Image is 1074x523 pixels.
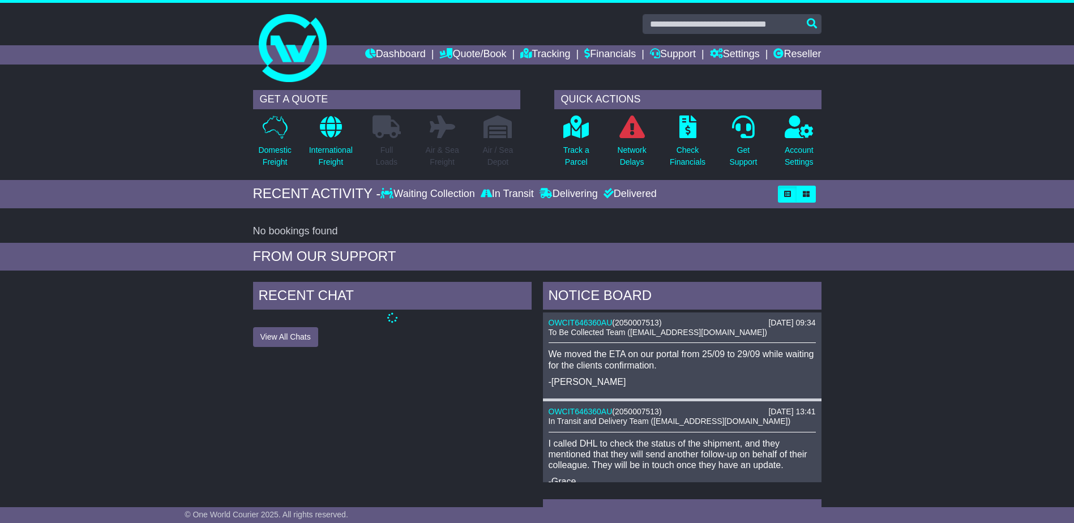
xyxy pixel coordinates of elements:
[784,115,814,174] a: AccountSettings
[768,407,815,417] div: [DATE] 13:41
[615,407,659,416] span: 2050007513
[253,327,318,347] button: View All Chats
[520,45,570,65] a: Tracking
[253,225,821,238] div: No bookings found
[380,188,477,200] div: Waiting Collection
[729,115,758,174] a: GetSupport
[537,188,601,200] div: Delivering
[710,45,760,65] a: Settings
[549,349,816,370] p: We moved the ETA on our portal from 25/09 to 29/09 while waiting for the clients confirmation.
[785,144,814,168] p: Account Settings
[439,45,506,65] a: Quote/Book
[309,115,353,174] a: InternationalFreight
[426,144,459,168] p: Air & Sea Freight
[549,318,613,327] a: OWCIT646360AU
[584,45,636,65] a: Financials
[549,407,613,416] a: OWCIT646360AU
[563,144,589,168] p: Track a Parcel
[309,144,353,168] p: International Freight
[601,188,657,200] div: Delivered
[615,318,659,327] span: 2050007513
[478,188,537,200] div: In Transit
[549,328,767,337] span: To Be Collected Team ([EMAIL_ADDRESS][DOMAIN_NAME])
[253,90,520,109] div: GET A QUOTE
[253,282,532,312] div: RECENT CHAT
[543,282,821,312] div: NOTICE BOARD
[563,115,590,174] a: Track aParcel
[549,417,791,426] span: In Transit and Delivery Team ([EMAIL_ADDRESS][DOMAIN_NAME])
[365,45,426,65] a: Dashboard
[549,318,816,328] div: ( )
[483,144,514,168] p: Air / Sea Depot
[373,144,401,168] p: Full Loads
[253,248,821,265] div: FROM OUR SUPPORT
[258,115,292,174] a: DomesticFreight
[549,438,816,471] p: I called DHL to check the status of the shipment, and they mentioned that they will send another ...
[669,115,706,174] a: CheckFinancials
[650,45,696,65] a: Support
[549,476,816,487] p: -Grace
[253,186,381,202] div: RECENT ACTIVITY -
[729,144,757,168] p: Get Support
[185,510,348,519] span: © One World Courier 2025. All rights reserved.
[554,90,821,109] div: QUICK ACTIONS
[768,318,815,328] div: [DATE] 09:34
[670,144,705,168] p: Check Financials
[549,376,816,387] p: -[PERSON_NAME]
[258,144,291,168] p: Domestic Freight
[617,115,647,174] a: NetworkDelays
[549,407,816,417] div: ( )
[617,144,646,168] p: Network Delays
[773,45,821,65] a: Reseller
